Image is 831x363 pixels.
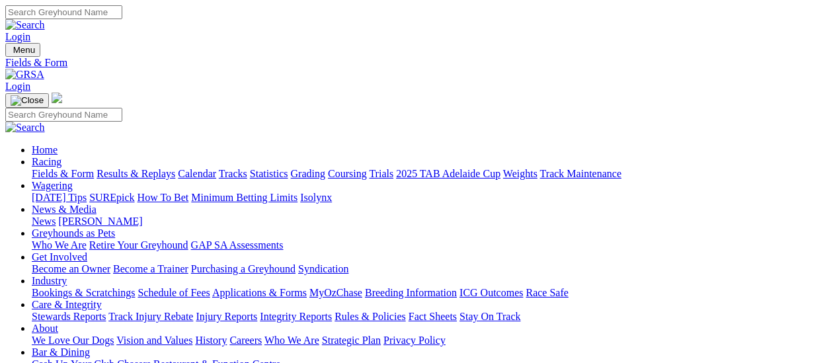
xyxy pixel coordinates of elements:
[32,192,826,204] div: Wagering
[32,263,110,274] a: Become an Owner
[250,168,288,179] a: Statistics
[191,239,284,251] a: GAP SA Assessments
[32,180,73,191] a: Wagering
[32,299,102,310] a: Care & Integrity
[32,251,87,262] a: Get Involved
[219,168,247,179] a: Tracks
[52,93,62,103] img: logo-grsa-white.png
[32,227,115,239] a: Greyhounds as Pets
[191,192,297,203] a: Minimum Betting Limits
[108,311,193,322] a: Track Injury Rebate
[309,287,362,298] a: MyOzChase
[32,216,826,227] div: News & Media
[298,263,348,274] a: Syndication
[89,239,188,251] a: Retire Your Greyhound
[5,19,45,31] img: Search
[196,311,257,322] a: Injury Reports
[32,311,106,322] a: Stewards Reports
[32,346,90,358] a: Bar & Dining
[328,168,367,179] a: Coursing
[383,335,446,346] a: Privacy Policy
[369,168,393,179] a: Trials
[32,216,56,227] a: News
[322,335,381,346] a: Strategic Plan
[138,192,189,203] a: How To Bet
[32,287,826,299] div: Industry
[32,192,87,203] a: [DATE] Tips
[365,287,457,298] a: Breeding Information
[5,81,30,92] a: Login
[32,275,67,286] a: Industry
[32,287,135,298] a: Bookings & Scratchings
[5,57,826,69] a: Fields & Form
[32,156,61,167] a: Racing
[58,216,142,227] a: [PERSON_NAME]
[5,43,40,57] button: Toggle navigation
[32,335,114,346] a: We Love Our Dogs
[32,239,87,251] a: Who We Are
[32,144,58,155] a: Home
[5,108,122,122] input: Search
[89,192,134,203] a: SUREpick
[229,335,262,346] a: Careers
[138,287,210,298] a: Schedule of Fees
[5,122,45,134] img: Search
[300,192,332,203] a: Isolynx
[5,93,49,108] button: Toggle navigation
[503,168,537,179] a: Weights
[409,311,457,322] a: Fact Sheets
[13,45,35,55] span: Menu
[459,287,523,298] a: ICG Outcomes
[5,69,44,81] img: GRSA
[540,168,621,179] a: Track Maintenance
[459,311,520,322] a: Stay On Track
[32,168,94,179] a: Fields & Form
[291,168,325,179] a: Grading
[396,168,500,179] a: 2025 TAB Adelaide Cup
[5,5,122,19] input: Search
[178,168,216,179] a: Calendar
[32,335,826,346] div: About
[113,263,188,274] a: Become a Trainer
[5,31,30,42] a: Login
[32,168,826,180] div: Racing
[116,335,192,346] a: Vision and Values
[526,287,568,298] a: Race Safe
[32,323,58,334] a: About
[97,168,175,179] a: Results & Replays
[191,263,296,274] a: Purchasing a Greyhound
[32,311,826,323] div: Care & Integrity
[11,95,44,106] img: Close
[212,287,307,298] a: Applications & Forms
[260,311,332,322] a: Integrity Reports
[32,204,97,215] a: News & Media
[32,263,826,275] div: Get Involved
[264,335,319,346] a: Who We Are
[195,335,227,346] a: History
[32,239,826,251] div: Greyhounds as Pets
[335,311,406,322] a: Rules & Policies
